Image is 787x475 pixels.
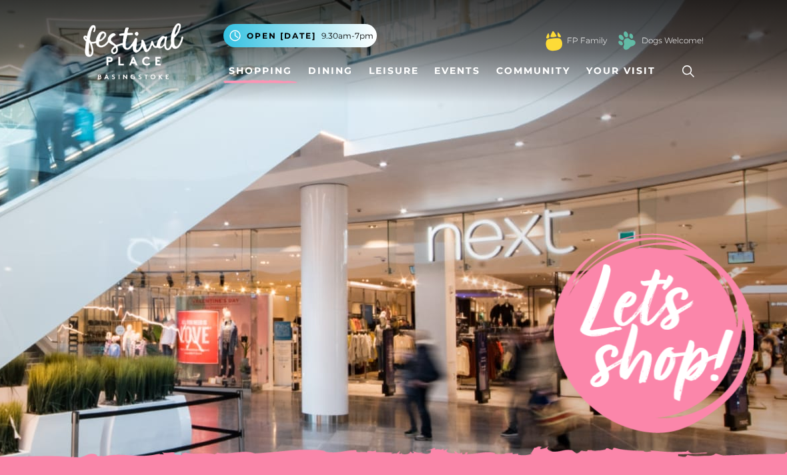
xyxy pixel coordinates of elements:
a: Shopping [223,59,297,83]
button: Open [DATE] 9.30am-7pm [223,24,377,47]
a: Dining [303,59,358,83]
a: Dogs Welcome! [642,35,704,47]
span: Your Visit [586,64,656,78]
a: Community [491,59,576,83]
span: 9.30am-7pm [321,30,373,42]
span: Open [DATE] [247,30,316,42]
a: Events [429,59,486,83]
a: Leisure [363,59,424,83]
a: Your Visit [581,59,668,83]
img: Festival Place Logo [83,23,183,79]
a: FP Family [567,35,607,47]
